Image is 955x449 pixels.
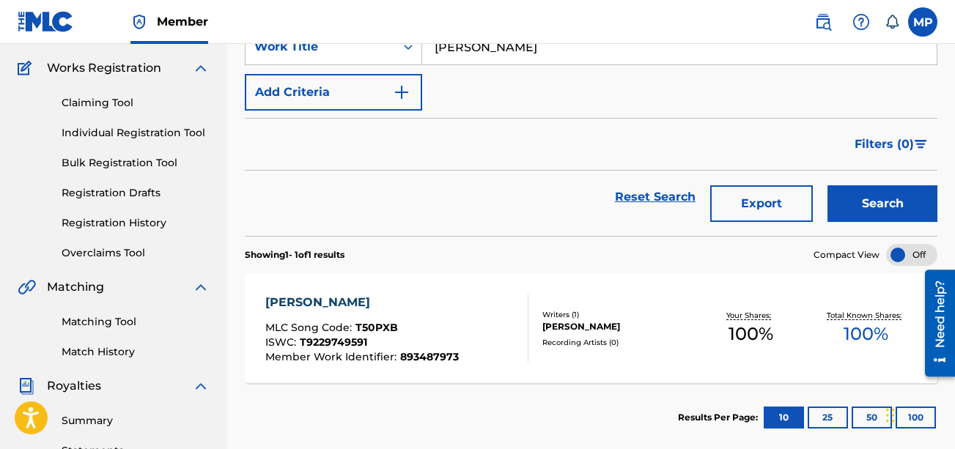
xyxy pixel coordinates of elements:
span: T9229749591 [300,335,367,349]
img: Works Registration [18,59,37,77]
span: 100 % [729,321,773,347]
span: Compact View [814,248,880,261]
span: Works Registration [47,59,161,77]
span: T50PXB [355,321,398,334]
button: Search [827,185,937,222]
button: 25 [808,407,848,428]
img: search [814,13,832,31]
img: expand [192,278,210,296]
iframe: Chat Widget [882,379,955,449]
img: Top Rightsholder [130,13,148,31]
span: Filters ( 0 ) [855,136,914,153]
img: expand [192,377,210,395]
div: Help [847,7,876,37]
span: 100 % [844,321,888,347]
a: Registration History [62,215,210,231]
span: Member Work Identifier : [265,350,400,363]
img: Royalties [18,377,35,395]
a: Registration Drafts [62,185,210,201]
img: expand [192,59,210,77]
form: Search Form [245,29,937,236]
a: Matching Tool [62,314,210,330]
span: Royalties [47,377,101,395]
div: [PERSON_NAME] [265,294,459,311]
button: Filters (0) [846,126,937,163]
button: Add Criteria [245,74,422,111]
div: Drag [886,393,895,437]
span: MLC Song Code : [265,321,355,334]
span: 893487973 [400,350,459,363]
a: Individual Registration Tool [62,125,210,141]
p: Your Shares: [726,310,775,321]
a: Bulk Registration Tool [62,155,210,171]
span: Matching [47,278,104,296]
img: 9d2ae6d4665cec9f34b9.svg [393,84,410,101]
a: Claiming Tool [62,95,210,111]
span: ISWC : [265,335,300,349]
button: Export [710,185,813,222]
img: filter [915,140,927,149]
div: Work Title [254,38,386,56]
img: Matching [18,278,36,296]
a: Summary [62,413,210,428]
img: MLC Logo [18,11,74,32]
button: 10 [764,407,804,428]
div: User Menu [908,7,937,37]
div: Recording Artists ( 0 ) [542,337,693,348]
a: Match History [62,344,210,360]
p: Total Known Shares: [827,310,905,321]
img: help [852,13,870,31]
a: Overclaims Tool [62,245,210,261]
a: Public Search [808,7,838,37]
p: Showing 1 - 1 of 1 results [245,248,344,261]
iframe: Resource Center [914,264,955,382]
div: Notifications [885,15,899,29]
p: Results Per Page: [678,411,762,424]
button: 50 [852,407,892,428]
div: [PERSON_NAME] [542,320,693,333]
div: Writers ( 1 ) [542,309,693,320]
a: [PERSON_NAME]MLC Song Code:T50PXBISWC:T9229749591Member Work Identifier:893487973Writers (1)[PERS... [245,273,937,383]
span: Member [157,13,208,30]
a: Reset Search [608,181,703,213]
